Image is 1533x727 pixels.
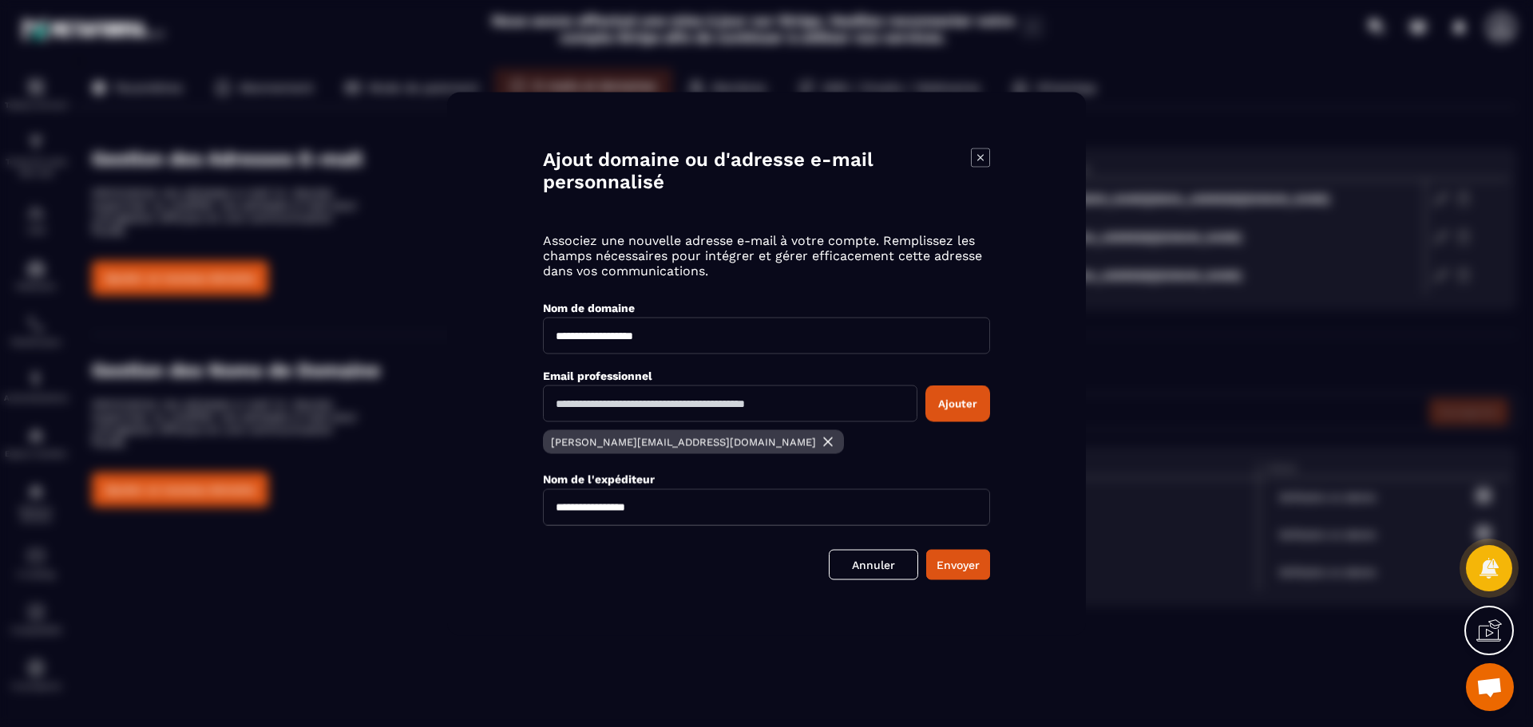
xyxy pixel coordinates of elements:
[820,433,836,449] img: close
[543,472,655,485] label: Nom de l'expéditeur
[926,549,990,579] button: Envoyer
[543,232,990,278] p: Associez une nouvelle adresse e-mail à votre compte. Remplissez les champs nécessaires pour intég...
[551,436,816,448] p: [PERSON_NAME][EMAIL_ADDRESS][DOMAIN_NAME]
[829,549,918,579] a: Annuler
[925,385,990,421] button: Ajouter
[543,148,971,192] h4: Ajout domaine ou d'adresse e-mail personnalisé
[543,369,652,381] label: Email professionnel
[1466,663,1514,711] a: Ouvrir le chat
[543,301,635,314] label: Nom de domaine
